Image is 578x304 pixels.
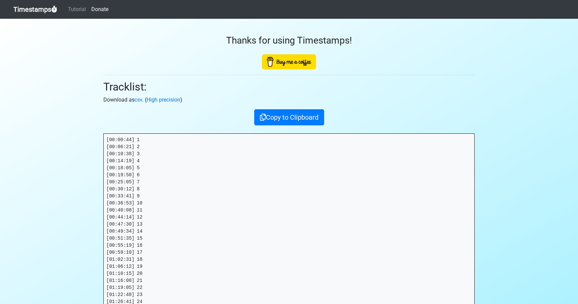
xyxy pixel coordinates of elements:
img: Buy Me A Coffee [262,54,316,69]
a: High precision [147,97,180,103]
h2: Tracklist: [103,80,475,93]
a: Tutorial [65,3,89,16]
a: Timestamps [13,3,57,16]
a: Donate [89,3,111,16]
p: Download as . ( ) [103,96,475,104]
iframe: Drift Widget Chat Controller [545,270,570,296]
a: csv [134,97,142,103]
button: Copy to Clipboard [254,109,324,125]
h3: Thanks for using Timestamps! [103,35,475,46]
